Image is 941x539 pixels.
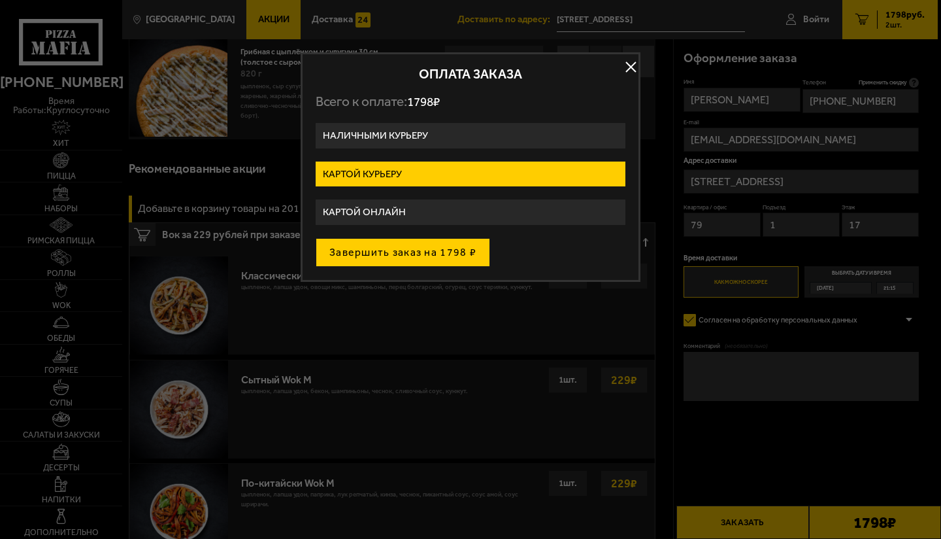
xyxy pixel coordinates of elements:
[316,67,625,80] h2: Оплата заказа
[316,162,625,187] label: Картой курьеру
[316,123,625,148] label: Наличными курьеру
[316,94,625,110] p: Всего к оплате:
[316,238,490,267] button: Завершить заказ на 1798 ₽
[316,200,625,225] label: Картой онлайн
[407,94,440,109] span: 1798 ₽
